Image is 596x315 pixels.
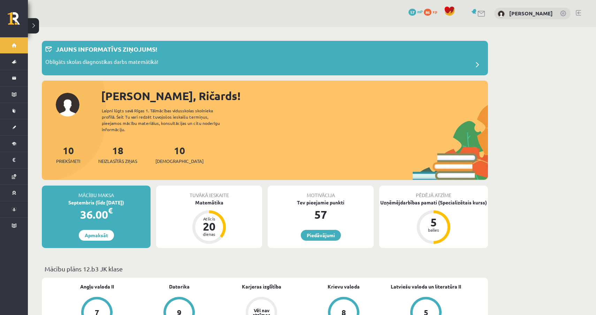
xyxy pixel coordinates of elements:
[155,158,204,165] span: [DEMOGRAPHIC_DATA]
[268,206,374,223] div: 57
[379,186,488,199] div: Pēdējā atzīme
[509,10,553,17] a: [PERSON_NAME]
[80,283,114,290] a: Angļu valoda II
[268,199,374,206] div: Tev pieejamie punkti
[98,144,137,165] a: 18Neizlasītās ziņas
[433,9,437,14] span: xp
[156,199,262,245] a: Matemātika Atlicis 20 dienas
[379,199,488,245] a: Uzņēmējdarbības pamati (Specializētais kurss) 5 balles
[408,9,416,16] span: 57
[408,9,423,14] a: 57 mP
[417,9,423,14] span: mP
[169,283,190,290] a: Datorika
[498,10,505,17] img: Ričards Penka
[56,144,80,165] a: 10Priekšmeti
[424,9,431,16] span: 86
[379,199,488,206] div: Uzņēmējdarbības pamati (Specializētais kurss)
[45,44,484,72] a: Jauns informatīvs ziņojums! Obligāts skolas diagnostikas darbs matemātikā!
[56,158,80,165] span: Priekšmeti
[199,232,220,236] div: dienas
[242,283,281,290] a: Karjeras izglītība
[79,230,114,241] a: Apmaksāt
[101,88,488,104] div: [PERSON_NAME], Ričards!
[199,217,220,221] div: Atlicis
[423,217,444,228] div: 5
[268,186,374,199] div: Motivācija
[45,58,158,68] p: Obligāts skolas diagnostikas darbs matemātikā!
[42,206,151,223] div: 36.00
[8,12,28,30] a: Rīgas 1. Tālmācības vidusskola
[56,44,157,54] p: Jauns informatīvs ziņojums!
[98,158,137,165] span: Neizlasītās ziņas
[328,283,360,290] a: Krievu valoda
[156,199,262,206] div: Matemātika
[108,205,113,216] span: €
[42,186,151,199] div: Mācību maksa
[102,107,232,133] div: Laipni lūgts savā Rīgas 1. Tālmācības vidusskolas skolnieka profilā. Šeit Tu vari redzēt tuvojošo...
[45,264,485,273] p: Mācību plāns 12.b3 JK klase
[301,230,341,241] a: Piedāvājumi
[424,9,441,14] a: 86 xp
[155,144,204,165] a: 10[DEMOGRAPHIC_DATA]
[156,186,262,199] div: Tuvākā ieskaite
[423,228,444,232] div: balles
[391,283,461,290] a: Latviešu valoda un literatūra II
[199,221,220,232] div: 20
[42,199,151,206] div: Septembris (līdz [DATE])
